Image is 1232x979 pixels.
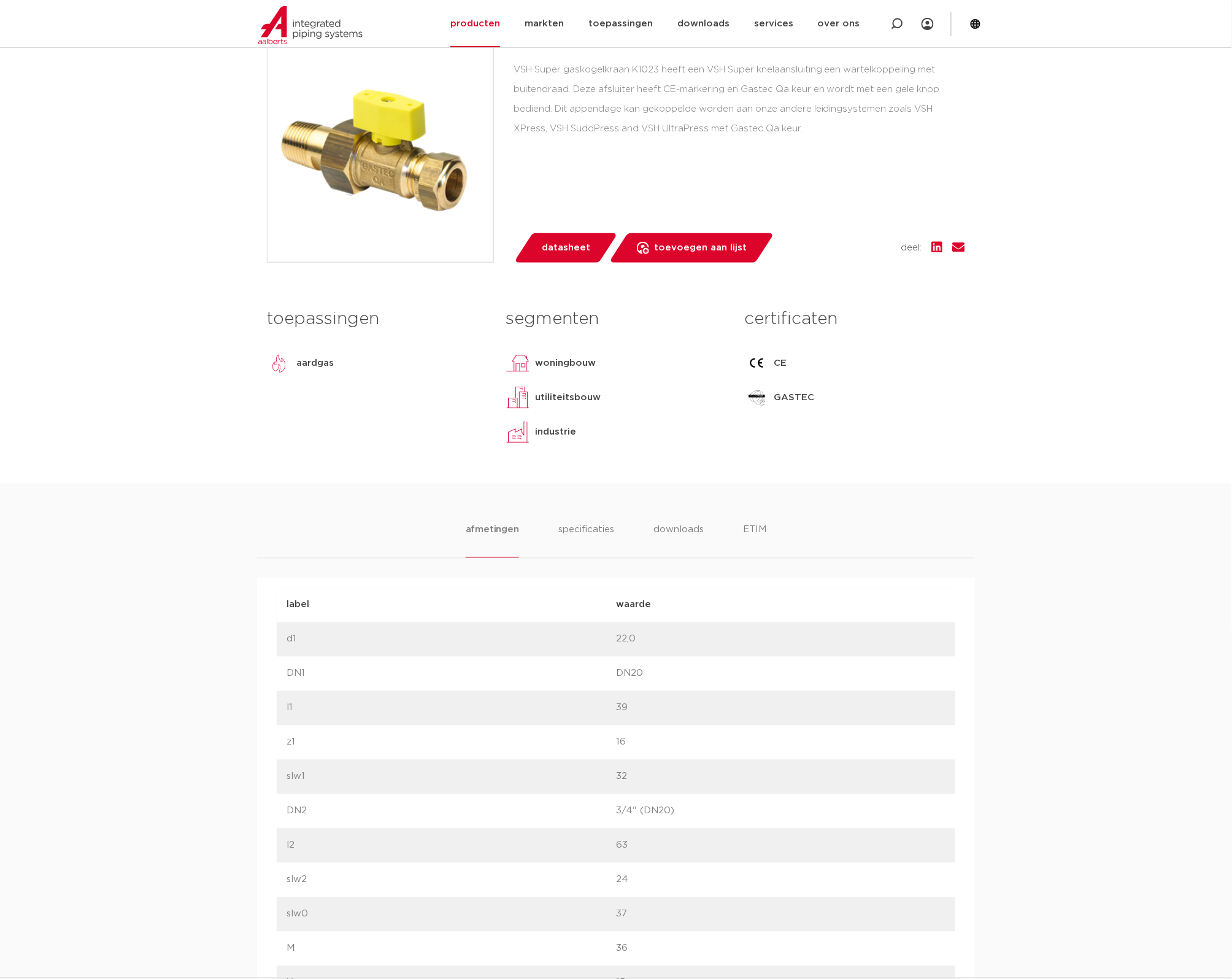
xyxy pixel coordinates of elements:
p: 39 [616,701,945,716]
p: aardgas [296,356,334,371]
p: M [287,942,616,956]
div: VSH Super gaskogelkraan K1023 heeft een VSH Super knelaansluiting een wartelkoppeling met buitend... [514,60,965,138]
p: 32 [616,770,945,784]
a: datasheet [514,233,618,263]
p: GASTEC [774,390,815,405]
p: l1 [287,701,616,716]
p: slw1 [287,770,616,784]
li: ETIM [743,523,766,558]
p: waarde [616,598,945,613]
p: d1 [287,632,616,647]
p: industrie [535,425,576,439]
p: 24 [616,873,945,888]
p: 63 [616,838,945,853]
span: toevoegen aan lijst [654,238,747,258]
p: 3/4" (DN20) [616,804,945,819]
p: DN20 [616,667,945,681]
img: GASTEC [745,385,769,410]
p: woningbouw [535,356,596,371]
p: 16 [616,735,945,750]
img: utiliteitsbouw [506,385,530,410]
img: Product Image for VSH Super gaskogelkraan met wartel FM 22xR3/4" [268,36,493,262]
h3: segmenten [506,307,726,331]
p: utiliteitsbouw [535,390,601,405]
img: CE [745,351,769,376]
p: DN2 [287,804,616,819]
p: 22,0 [616,632,945,647]
span: datasheet [542,238,590,258]
li: downloads [653,523,704,558]
img: industrie [506,420,530,444]
p: slw2 [287,873,616,888]
h3: certificaten [745,307,965,331]
h3: toepassingen [267,307,487,331]
p: z1 [287,735,616,750]
p: CE [774,356,787,371]
li: afmetingen [466,523,519,558]
p: l2 [287,838,616,853]
span: deel: [901,241,922,255]
p: label [287,598,616,613]
li: specificaties [558,523,614,558]
img: aardgas [267,351,291,376]
p: 36 [616,942,945,956]
p: slw0 [287,907,616,922]
p: DN1 [287,667,616,681]
p: 37 [616,907,945,922]
img: woningbouw [506,351,530,376]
